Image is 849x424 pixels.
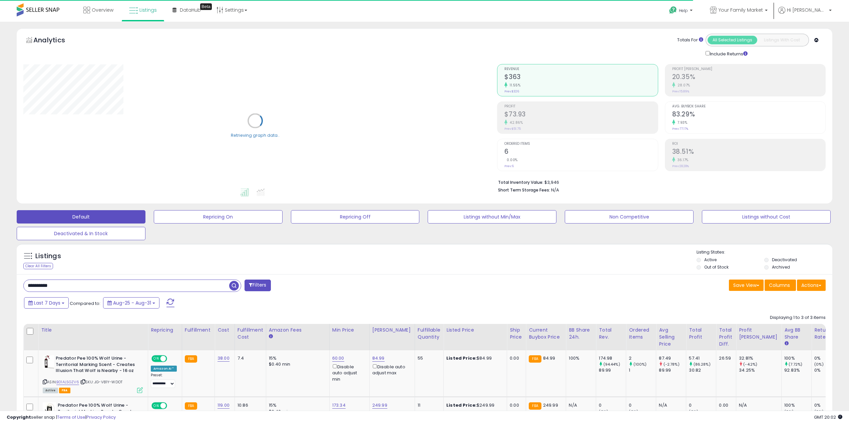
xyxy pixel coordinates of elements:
div: Preset: [151,373,177,388]
h5: Listings [35,252,61,261]
small: (0%) [814,409,824,414]
label: Archived [772,264,790,270]
div: Fulfillment Cost [238,327,263,341]
div: 0 [689,402,716,408]
span: 84.99 [543,355,555,361]
b: Total Inventory Value: [498,179,543,185]
b: Predator Pee 100% Wolf Urine - Territorial Marking Scent - Creates Illusion That Wolf is Nearby -... [58,402,139,423]
div: Amazon AI * [151,366,177,372]
div: Avg Selling Price [659,327,683,348]
span: Hi [PERSON_NAME] [787,7,827,13]
span: Revenue [504,67,658,71]
div: N/A [739,402,776,408]
span: OFF [166,403,177,409]
span: Listings [139,7,157,13]
div: 10.86 [238,402,261,408]
div: Amazon Fees [269,327,327,334]
i: Get Help [669,6,677,14]
strong: Copyright [7,414,31,420]
div: [PERSON_NAME] [372,327,412,334]
div: Profit [PERSON_NAME] [739,327,779,341]
div: 0.00 [719,402,731,408]
div: Fulfillable Quantity [418,327,441,341]
div: Disable auto adjust min [332,363,364,382]
small: (0%) [599,409,608,414]
span: ON [152,356,160,362]
span: DataHub [180,7,201,13]
div: Cost [218,327,232,334]
span: Ordered Items [504,142,658,146]
b: Predator Pee 100% Wolf Urine - Territorial Marking Scent - Creates Illusion That Wolf is Nearby -... [56,355,137,376]
small: (0%) [689,409,698,414]
a: 84.99 [372,355,385,362]
span: 249.99 [543,402,558,408]
small: Prev: 77.17% [672,127,688,131]
small: (100%) [633,362,647,367]
div: $249.99 [446,402,502,408]
p: Listing States: [697,249,832,256]
img: 416qdlh0jvL._SL40_.jpg [43,402,56,416]
small: (-4.2%) [743,362,757,367]
div: Min Price [332,327,367,334]
label: Out of Stock [704,264,729,270]
a: Terms of Use [57,414,85,420]
b: Short Term Storage Fees: [498,187,550,193]
a: 173.34 [332,402,346,409]
div: $0.40 min [269,361,324,367]
div: Title [41,327,145,334]
span: Aug-25 - Aug-31 [113,300,151,306]
div: Include Returns [701,50,756,57]
small: Amazon Fees. [269,334,273,340]
a: 60.00 [332,355,344,362]
h2: 6 [504,148,658,157]
div: $0.40 min [269,409,324,415]
small: Avg BB Share. [784,341,788,347]
div: 0.00 [510,355,521,361]
span: Last 7 Days [34,300,60,306]
span: OFF [166,356,177,362]
h2: $73.93 [504,110,658,119]
div: 57.41 [689,355,716,361]
div: 174.98 [599,355,626,361]
small: (7.72%) [789,362,802,367]
small: (86.28%) [694,362,711,367]
a: 119.00 [218,402,230,409]
div: Disable auto adjust max [372,410,410,423]
small: FBA [529,402,541,410]
button: Default [17,210,145,224]
button: Deactivated & In Stock [17,227,145,240]
h2: 20.35% [672,73,825,82]
button: Repricing Off [291,210,420,224]
span: ROI [672,142,825,146]
h2: $363 [504,73,658,82]
div: 100% [569,355,591,361]
div: BB Share 24h. [569,327,593,341]
span: All listings currently available for purchase on Amazon [43,388,58,393]
span: Avg. Buybox Share [672,105,825,108]
div: Totals For [677,37,703,43]
small: Prev: $51.75 [504,127,521,131]
button: Last 7 Days [24,297,69,309]
button: Listings without Cost [702,210,831,224]
div: N/A [569,402,591,408]
span: Profit [PERSON_NAME] [672,67,825,71]
a: 38.00 [218,355,230,362]
small: (0%) [784,409,794,414]
small: (0%) [629,409,638,414]
div: 100% [784,402,811,408]
div: 89.99 [599,367,626,373]
span: Profit [504,105,658,108]
div: 100% [784,355,811,361]
span: Your Family Market [719,7,763,13]
div: Avg BB Share [784,327,809,341]
div: Clear All Filters [23,263,53,269]
small: FBA [185,402,197,410]
div: Total Rev. [599,327,623,341]
div: 0% [814,355,841,361]
div: 92.83% [784,367,811,373]
button: Listings With Cost [757,36,807,44]
a: Privacy Policy [86,414,116,420]
div: 15% [269,402,324,408]
small: (0%) [814,362,824,367]
button: Listings without Min/Max [428,210,556,224]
